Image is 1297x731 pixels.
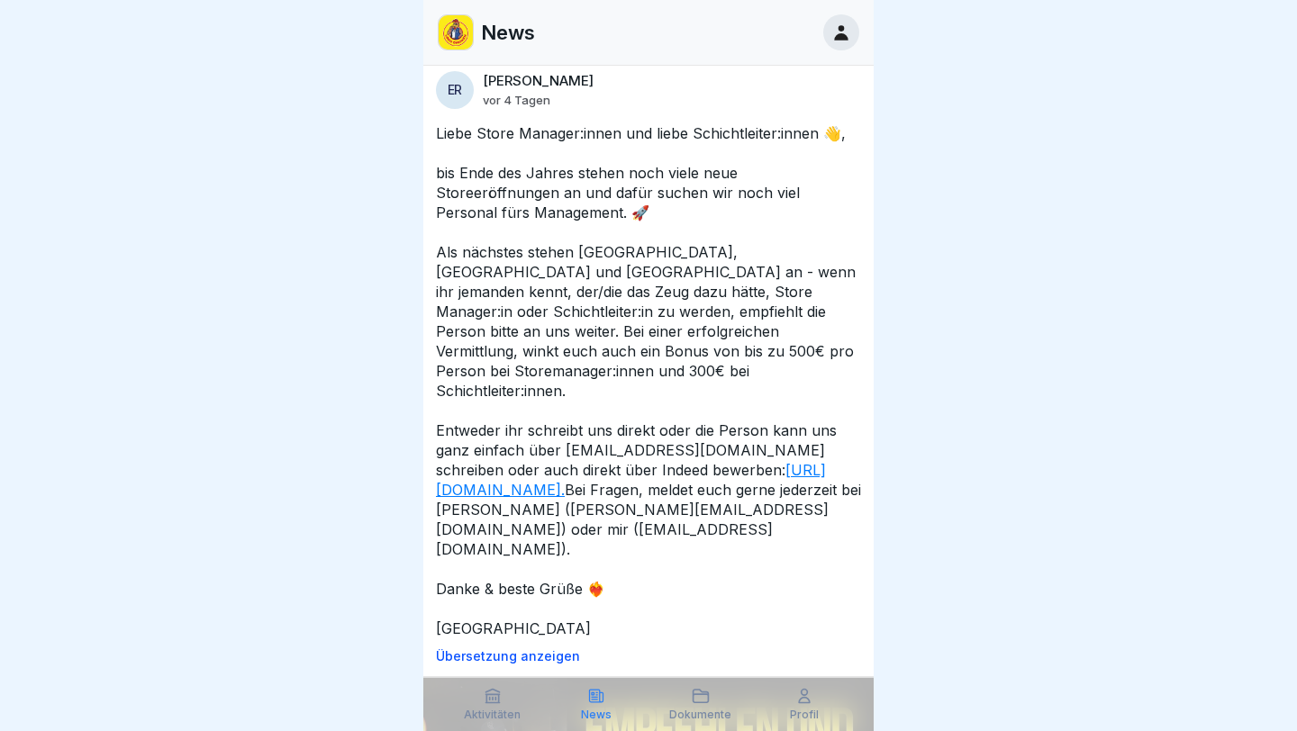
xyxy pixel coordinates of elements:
[436,71,474,109] div: ER
[436,649,861,663] p: Übersetzung anzeigen
[481,21,535,44] p: News
[436,461,826,499] a: [URL][DOMAIN_NAME].
[483,93,550,107] p: vor 4 Tagen
[483,73,594,89] p: [PERSON_NAME]
[464,708,521,721] p: Aktivitäten
[790,708,819,721] p: Profil
[439,15,473,50] img: loco.jpg
[669,708,731,721] p: Dokumente
[581,708,612,721] p: News
[436,123,861,638] p: Liebe Store Manager:innen und liebe Schichtleiter:innen 👋, bis Ende des Jahres stehen noch viele ...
